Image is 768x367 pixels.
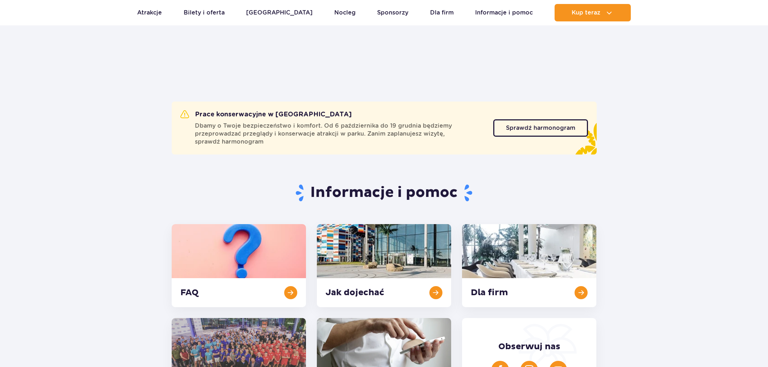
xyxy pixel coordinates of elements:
span: Dbamy o Twoje bezpieczeństwo i komfort. Od 6 października do 19 grudnia będziemy przeprowadzać pr... [195,122,485,146]
span: Obserwuj nas [498,341,560,352]
button: Kup teraz [555,4,631,21]
a: Informacje i pomoc [475,4,533,21]
a: [GEOGRAPHIC_DATA] [246,4,312,21]
a: Sprawdź harmonogram [493,119,588,137]
h2: Prace konserwacyjne w [GEOGRAPHIC_DATA] [180,110,352,119]
a: Atrakcje [137,4,162,21]
span: Sprawdź harmonogram [506,125,575,131]
span: Kup teraz [572,9,600,16]
a: Dla firm [430,4,454,21]
a: Nocleg [334,4,356,21]
h1: Informacje i pomoc [172,183,597,202]
a: Bilety i oferta [184,4,225,21]
a: Sponsorzy [377,4,408,21]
